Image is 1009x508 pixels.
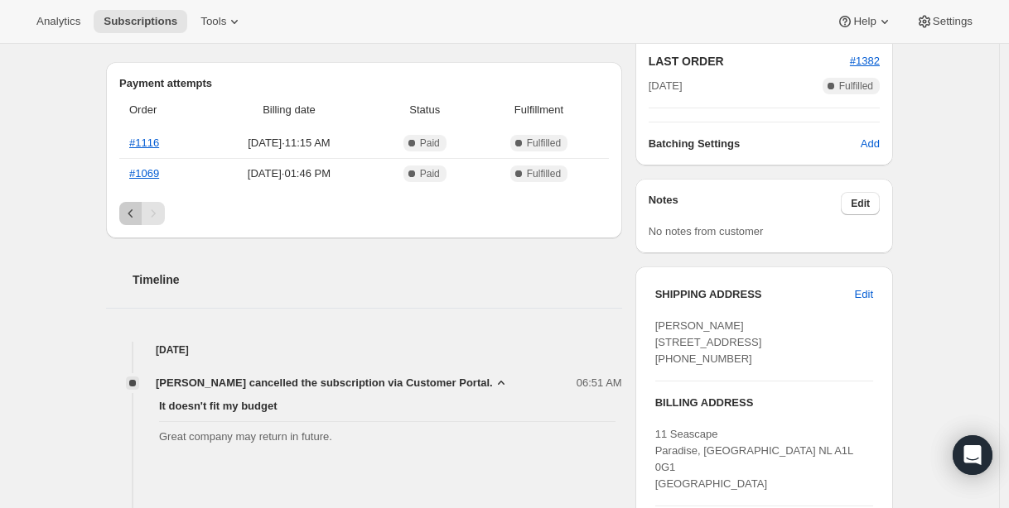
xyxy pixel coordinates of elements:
span: Fulfilled [839,79,873,93]
button: #1382 [850,53,880,69]
a: #1382 [850,55,880,67]
nav: Pagination [119,202,609,225]
th: Order [119,92,203,128]
h4: [DATE] [106,342,622,358]
button: Analytics [27,10,90,33]
span: Help [853,15,876,28]
span: [PERSON_NAME] cancelled the subscription via Customer Portal. [156,375,493,391]
span: Edit [851,197,870,210]
button: Tools [191,10,253,33]
h6: Batching Settings [649,136,861,152]
button: Edit [845,281,883,308]
span: Great company may return in future. [159,429,616,445]
span: 11 Seascape Paradise, [GEOGRAPHIC_DATA] NL A1L 0G1 [GEOGRAPHIC_DATA] [655,428,853,490]
h3: SHIPPING ADDRESS [655,286,855,303]
span: Analytics [36,15,80,28]
span: Subscriptions [104,15,177,28]
button: Settings [906,10,982,33]
h2: LAST ORDER [649,53,850,69]
span: [DATE] · 01:46 PM [208,165,371,182]
span: Fulfilled [527,167,561,180]
a: #1069 [129,167,159,180]
span: Paid [420,167,440,180]
span: Tools [200,15,226,28]
span: No notes from customer [649,225,764,237]
span: Paid [420,137,440,150]
span: [PERSON_NAME] [STREET_ADDRESS] [PHONE_NUMBER] [655,319,762,365]
button: [PERSON_NAME] cancelled the subscription via Customer Portal. [156,375,509,391]
button: Help [827,10,902,33]
h3: BILLING ADDRESS [655,395,873,411]
div: Open Intercom Messenger [953,435,992,475]
span: Status [380,102,469,118]
span: Edit [855,286,873,303]
h2: Timeline [133,271,622,288]
span: It doesn't fit my budget [159,398,616,415]
span: [DATE] · 11:15 AM [208,135,371,151]
h3: Notes [649,192,842,215]
span: 06:51 AM [577,375,622,391]
span: [DATE] [649,78,683,94]
button: Subscriptions [94,10,187,33]
span: Fulfilled [527,137,561,150]
span: Billing date [208,102,371,118]
span: Settings [933,15,973,28]
button: Previous [119,202,142,225]
span: Add [861,136,880,152]
button: Add [851,131,890,157]
h2: Payment attempts [119,75,609,92]
button: Edit [841,192,880,215]
span: Fulfillment [479,102,598,118]
a: #1116 [129,137,159,149]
